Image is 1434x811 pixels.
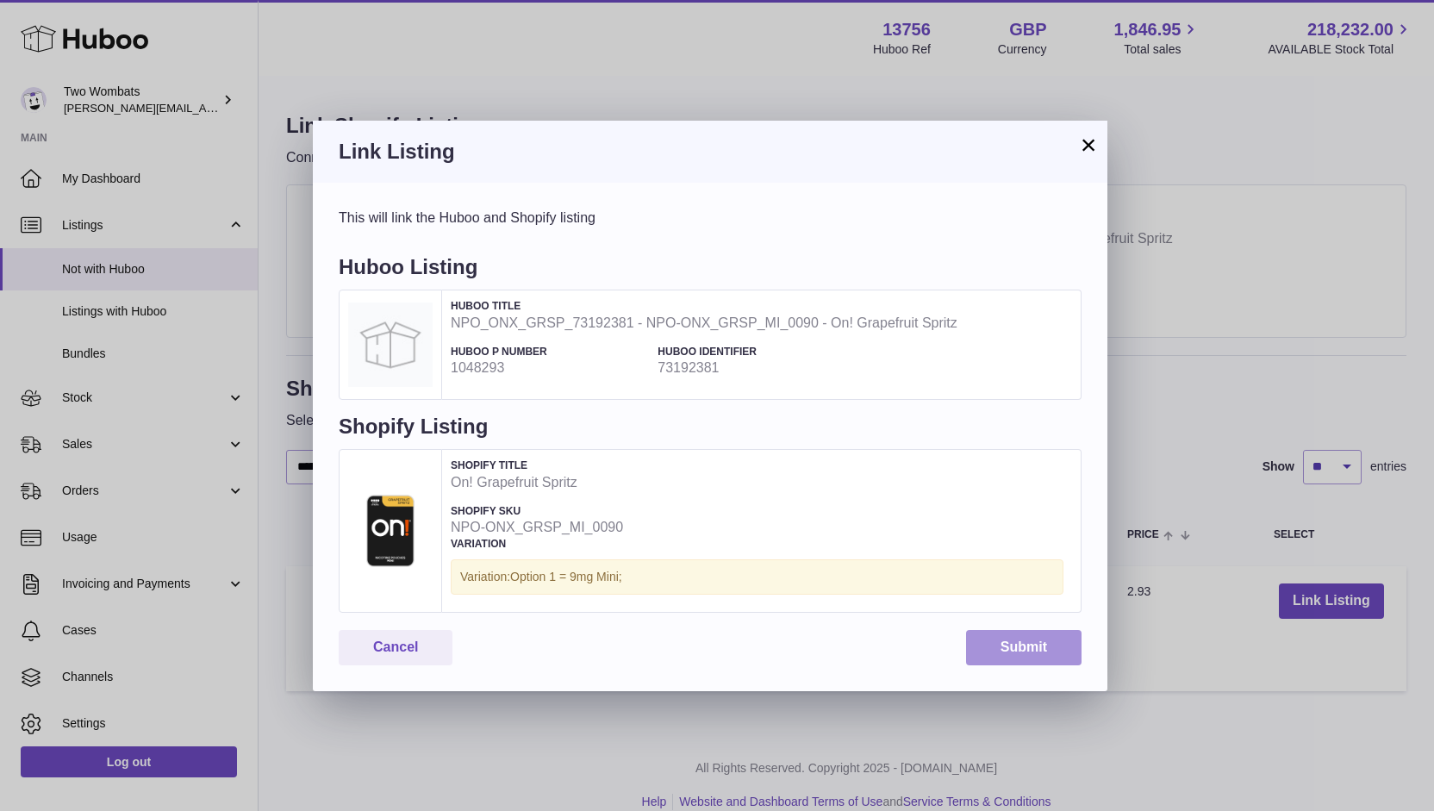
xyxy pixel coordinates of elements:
[451,504,649,518] h4: Shopify SKU
[1078,134,1099,155] button: ×
[339,138,1082,165] h3: Link Listing
[451,559,1063,595] div: Variation:
[348,489,433,573] img: On! Grapefruit Spritz
[451,359,649,377] strong: 1048293
[339,209,1082,228] div: This will link the Huboo and Shopify listing
[451,345,649,359] h4: Huboo P number
[451,537,1063,551] h4: Variation
[339,630,452,665] button: Cancel
[510,570,622,583] span: Option 1 = 9mg Mini;
[339,253,1082,290] h4: Huboo Listing
[451,473,1063,492] strong: On! Grapefruit Spritz
[451,518,649,537] strong: NPO-ONX_GRSP_MI_0090
[451,314,1063,333] strong: NPO_ONX_GRSP_73192381 - NPO-ONX_GRSP_MI_0090 - On! Grapefruit Spritz
[658,359,856,377] strong: 73192381
[966,630,1082,665] button: Submit
[339,413,1082,449] h4: Shopify Listing
[348,303,433,387] img: NPO_ONX_GRSP_73192381 - NPO-ONX_GRSP_MI_0090 - On! Grapefruit Spritz
[658,345,856,359] h4: Huboo Identifier
[451,459,1063,472] h4: Shopify Title
[451,299,1063,313] h4: Huboo Title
